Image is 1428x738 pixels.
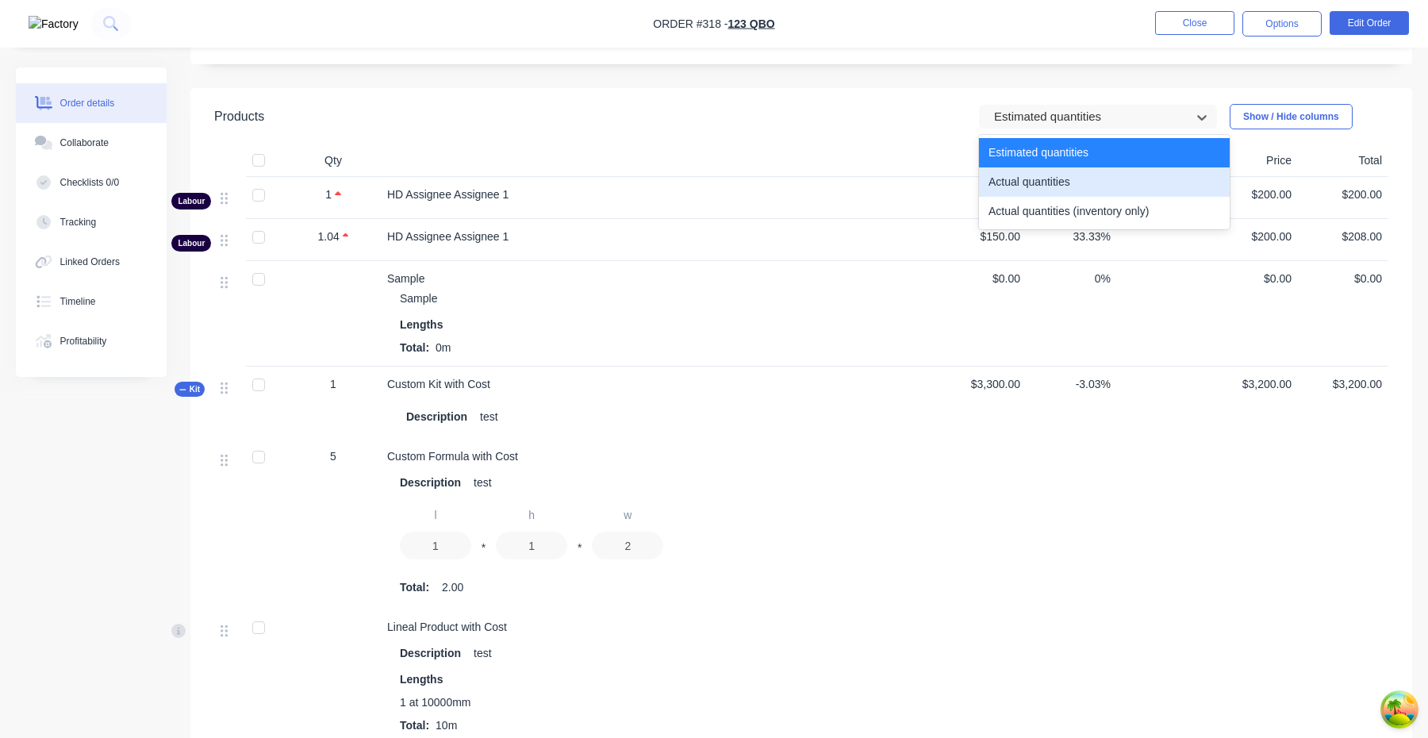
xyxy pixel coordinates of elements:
div: Description [406,406,474,429]
span: $3,200.00 [1304,376,1382,393]
span: Sample [400,292,437,305]
span: Lineal Product with Cost [387,621,507,633]
button: Kit [175,382,205,397]
div: test [467,471,498,494]
span: Custom Kit with Cost [387,378,490,390]
div: Labour [171,193,211,209]
div: Labour [171,235,211,252]
a: 123 QBO [728,17,775,30]
div: Estimated quantities [979,138,1230,167]
div: test [467,642,498,665]
button: Collaborate [16,123,167,163]
span: $150.00 [942,229,1020,245]
span: HD Assignee Assignee 1 [387,230,509,243]
div: Cost [936,145,1027,177]
button: Close [1155,11,1234,35]
span: 1.04 [318,229,340,245]
span: Total: [400,341,429,354]
span: 0% [1033,271,1111,287]
div: Total [1298,145,1388,177]
span: $200.00 [1304,186,1382,203]
span: 5 [330,448,336,465]
button: Timeline [16,282,167,321]
div: Actual quantities (inventory only) [979,197,1230,226]
div: Tracking [60,215,97,229]
input: Label [400,501,471,529]
div: Timeline [60,294,96,309]
span: 10m [429,719,463,732]
span: $0.00 [942,271,1020,287]
input: Label [592,501,663,529]
div: Checklists 0/0 [60,175,120,190]
button: Show / Hide columns [1230,104,1353,129]
div: Qty [286,145,381,177]
span: Sample [387,272,424,285]
span: $208.00 [1304,229,1382,245]
span: $200.00 [1214,229,1292,245]
input: Value [496,532,567,559]
div: Description [400,471,467,494]
span: 1 at 10000mm [400,694,471,711]
div: Linked Orders [60,255,120,269]
span: Total: [400,719,429,732]
span: Order #318 - [653,17,727,30]
span: 1 [325,186,332,203]
span: Lengths [400,671,443,688]
div: Products [214,107,264,126]
div: Order details [60,96,115,110]
span: $3,300.00 [942,376,1020,393]
span: 2.00 [442,579,463,596]
div: Description [400,642,467,665]
span: 33.33% [1033,229,1111,245]
img: Factory [29,16,79,33]
button: Profitability [16,321,167,361]
span: HD Assignee Assignee 1 [387,188,509,201]
span: Kit [179,383,200,395]
span: 1 [330,376,336,393]
div: Profitability [60,334,107,348]
span: $3,200.00 [1214,376,1292,393]
button: Linked Orders [16,242,167,282]
button: Edit Order [1330,11,1409,35]
span: $150.00 [942,186,1020,203]
div: Actual quantities [979,167,1230,197]
span: Custom Formula with Cost [387,450,518,463]
button: Order details [16,83,167,123]
span: $200.00 [1214,186,1292,203]
span: Total: [400,579,429,596]
button: Options [1242,11,1322,37]
input: Value [400,532,471,559]
button: Tracking [16,202,167,242]
span: 0m [429,341,457,354]
span: $0.00 [1304,271,1382,287]
div: Collaborate [60,136,109,150]
div: test [474,406,505,429]
input: Value [592,532,663,559]
span: Lengths [400,317,443,333]
button: Checklists 0/0 [16,163,167,202]
span: $0.00 [1214,271,1292,287]
div: Price [1207,145,1298,177]
span: -3.03% [1033,376,1111,393]
button: Open Tanstack query devtools [1384,694,1415,725]
input: Label [496,501,567,529]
